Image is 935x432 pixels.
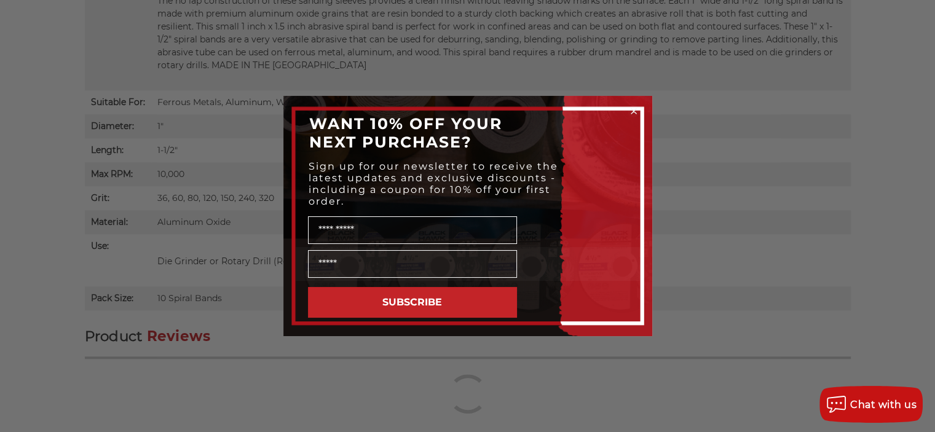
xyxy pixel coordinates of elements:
input: Email [308,250,517,278]
span: Sign up for our newsletter to receive the latest updates and exclusive discounts - including a co... [309,160,558,207]
button: Close dialog [628,105,640,117]
button: Chat with us [819,386,923,423]
button: SUBSCRIBE [308,287,517,318]
span: Chat with us [850,399,917,410]
span: WANT 10% OFF YOUR NEXT PURCHASE? [309,114,502,151]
